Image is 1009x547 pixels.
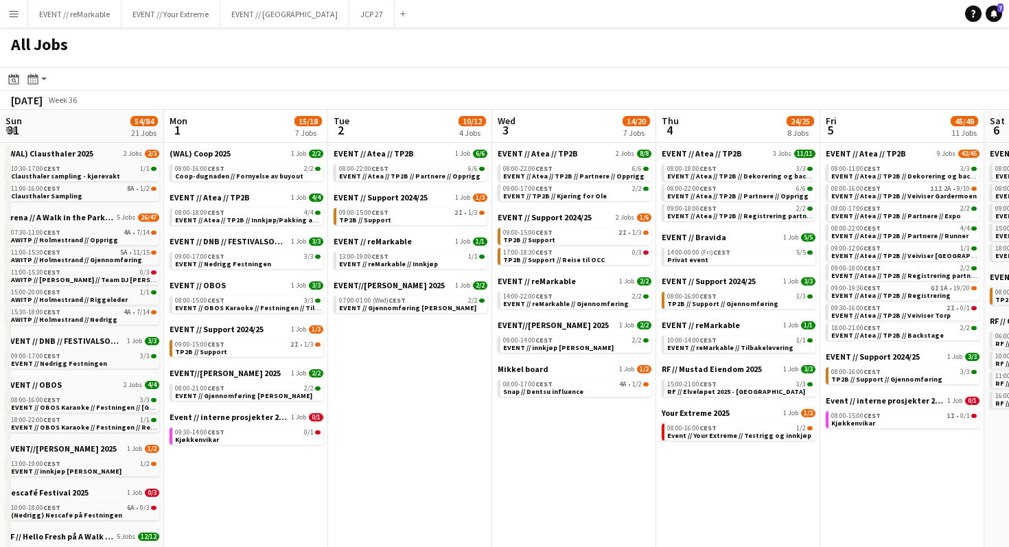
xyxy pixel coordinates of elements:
a: (WAL) Clausthaler 20252 Jobs2/3 [5,148,159,159]
div: • [831,185,977,192]
span: 5 Jobs [117,213,135,222]
div: EVENT // Atea // TP2B3 Jobs11/1108:00-18:00CEST3/3EVENT // Atea // TP2B // Dekorering og backstag... [662,148,815,232]
span: 1 Job [783,277,798,286]
span: 09:00-18:00 [831,265,881,272]
span: EVENT // TP2B // Kjøring for Ole [503,191,607,200]
span: 2/2 [632,293,642,300]
span: 2 Jobs [616,150,634,158]
a: 09:00-17:00CEST3/3EVENT // Nedrigg Festningen [175,252,321,268]
span: 08:00-11:00 [831,165,881,172]
div: EVENT // Support 2024/252 Jobs1/609:00-15:00CEST2I•1/3TP2B // Support17:00-18:30CEST0/3TP2B // Su... [498,212,651,276]
span: 1 Job [783,233,798,242]
span: 5/5 [796,249,806,256]
span: EVENT // reMarkable [498,276,576,286]
span: 6/6 [473,150,487,158]
span: 1 Job [291,237,306,246]
div: • [831,285,977,292]
span: EVENT // Support 2024/25 [662,276,756,286]
span: Coop-dugnaden // Fornyelse av buyout [175,172,303,181]
span: AWITP // Holmestrand // Nedrigg [11,315,117,324]
span: CEST [43,307,60,316]
a: 08:00-17:00CEST2/2EVENT // Atea // TP2B // Partnere // Expo [831,204,977,220]
span: EVENT // Atea // TP2B // Registrering partnere [667,211,817,220]
div: • [831,305,977,312]
a: 07:30-11:00CEST4A•7/14AWITP // Holmestrand // Opprigg [11,228,156,244]
div: • [11,309,156,316]
span: 2/2 [473,281,487,290]
span: CEST [207,208,224,217]
a: (WAL) Coop 20251 Job2/2 [170,148,323,159]
span: CEST [43,268,60,277]
span: 09:00-15:00 [339,209,388,216]
span: 07:30-11:00 [11,229,60,236]
span: CEST [43,228,60,237]
a: 17:00-18:30CEST0/3TP2B // Support // Reise til OCC [503,248,649,264]
span: CEST [371,208,388,217]
span: 11I [930,185,942,192]
span: EVENT // Atea // TP2B [334,148,414,159]
span: 1 Job [291,325,306,334]
a: EVENT // OBOS1 Job3/3 [170,280,323,290]
a: 08:00-11:00CEST3/3EVENT // Atea // TP2B // Dekorering og backstage oppsett [831,164,977,180]
span: AWITP // Holmestrand // Team DJ Walkie [11,275,185,284]
span: CEST [863,224,881,233]
a: 08:00-18:00CEST3/3EVENT // Atea // TP2B // Dekorering og backstage oppsett [667,164,813,180]
span: 08:00-18:00 [175,209,224,216]
span: EVENT // Atea // TP2B [662,148,742,159]
span: 2I [618,229,627,236]
span: Arena // A Walk in the Park 2025 [5,212,114,222]
span: 08:00-22:00 [339,165,388,172]
span: CEST [863,264,881,272]
span: EVENT // Atea // TP2B // Partnere // Expo [831,211,961,220]
span: CEST [371,164,388,173]
span: EVENT // Atea // TP2B // Dekorering og backstage oppsett [667,172,859,181]
span: 1 Job [619,321,634,329]
span: 6I [931,285,939,292]
span: (WAL) Coop 2025 [170,148,231,159]
span: CEST [699,292,717,301]
span: 2/2 [960,205,970,212]
span: CEST [863,164,881,173]
span: 2I [454,209,463,216]
span: EVENT // Atea // TP2B [826,148,906,159]
span: EVENT // OBOS Karaoke // Festningen // Tilbakelevering [175,303,358,312]
span: 1/1 [960,245,970,252]
span: 15:30-18:00 [11,309,60,316]
span: 2/2 [632,185,642,192]
a: 08:00-22:00CEST6/6EVENT // Atea // TP2B // Partnere // Opprigg [667,184,813,200]
span: 6/6 [468,165,478,172]
span: 2/2 [960,265,970,272]
span: EVENT // reMarkable // Innkjøp [339,259,438,268]
span: CEST [863,323,881,332]
span: 2I [947,305,955,312]
span: 3/3 [796,293,806,300]
span: Privat event [667,255,708,264]
span: 08:00-22:00 [503,165,553,172]
span: 1 Job [291,194,306,202]
span: 2/2 [637,321,651,329]
span: EVENT // OBOS [170,280,226,290]
a: 09:00-15:00CEST2I•1/3TP2B // Support [339,208,485,224]
span: 0/3 [632,249,642,256]
span: EVENT // reMarkable // Gjennomføring [503,299,629,308]
span: 08:00-16:00 [667,293,717,300]
span: 2/2 [960,325,970,331]
a: EVENT // reMarkable1 Job1/1 [334,236,487,246]
span: 2/2 [309,150,323,158]
span: EVENT//WILHELMSEN 2025 [498,320,609,330]
a: 7 [986,5,1002,22]
a: EVENT // DNB // FESTIVALSOMMER 20251 Job3/3 [5,336,159,346]
a: EVENT // Support 2024/251 Job1/3 [334,192,487,202]
span: CEST [535,164,553,173]
span: CEST [863,283,881,292]
span: 09:00-12:00 [831,245,881,252]
span: 1 Job [619,277,634,286]
span: 08:00-16:00 [831,185,881,192]
div: EVENT//[PERSON_NAME] 20251 Job2/207:00-01:00 (Wed)CEST2/2EVENT // Gjennomføring [PERSON_NAME] [334,280,487,316]
span: 1 Job [455,150,470,158]
span: 14:00-00:00 (Fri) [667,249,730,256]
span: 4/4 [309,194,323,202]
span: CEST [535,292,553,301]
span: 11:00-15:30 [11,249,60,256]
span: 4/4 [960,225,970,232]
